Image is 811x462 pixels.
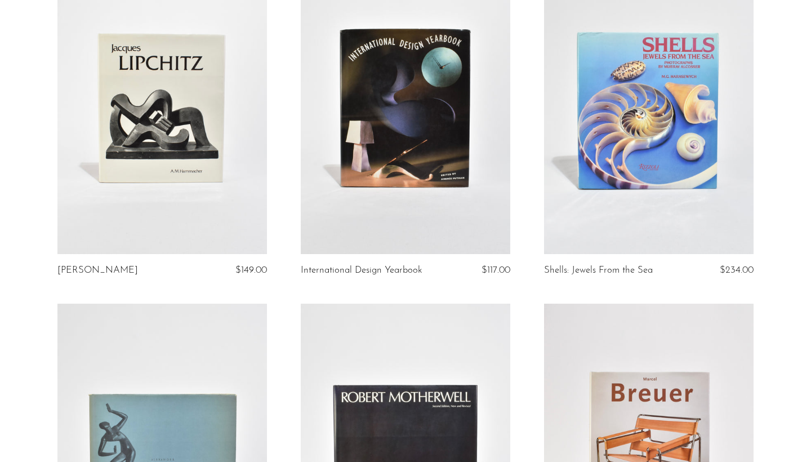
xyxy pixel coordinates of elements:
[720,265,754,275] span: $234.00
[544,265,653,276] a: Shells: Jewels From the Sea
[301,265,422,276] a: International Design Yearbook
[235,265,267,275] span: $149.00
[482,265,510,275] span: $117.00
[57,265,138,276] a: [PERSON_NAME]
